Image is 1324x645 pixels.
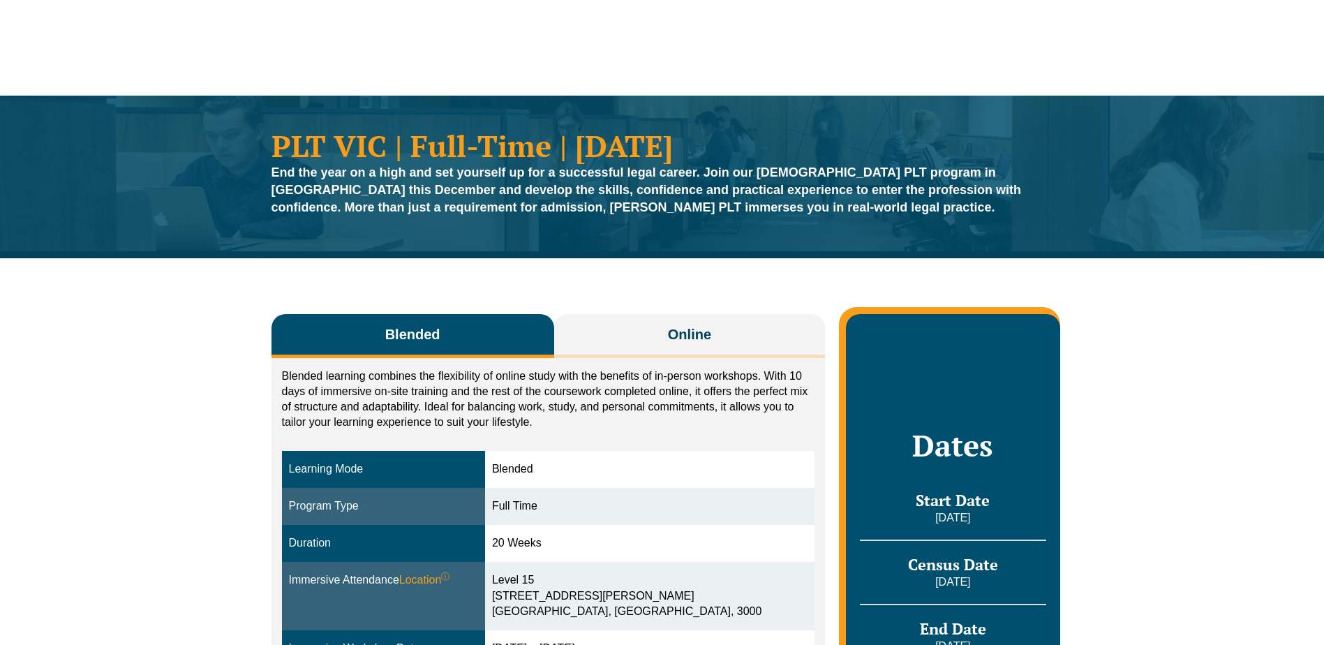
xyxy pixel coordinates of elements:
[492,461,808,477] div: Blended
[272,165,1022,214] strong: End the year on a high and set yourself up for a successful legal career. Join our [DEMOGRAPHIC_D...
[492,535,808,551] div: 20 Weeks
[289,572,478,588] div: Immersive Attendance
[399,572,450,588] span: Location
[860,574,1046,590] p: [DATE]
[668,325,711,344] span: Online
[492,498,808,514] div: Full Time
[272,131,1053,161] h1: PLT VIC | Full-Time | [DATE]
[860,428,1046,463] h2: Dates
[492,572,808,621] div: Level 15 [STREET_ADDRESS][PERSON_NAME] [GEOGRAPHIC_DATA], [GEOGRAPHIC_DATA], 3000
[289,535,478,551] div: Duration
[282,369,815,430] p: Blended learning combines the flexibility of online study with the benefits of in-person workshop...
[289,461,478,477] div: Learning Mode
[920,618,986,639] span: End Date
[289,498,478,514] div: Program Type
[908,554,998,574] span: Census Date
[441,572,449,581] sup: ⓘ
[860,510,1046,526] p: [DATE]
[385,325,440,344] span: Blended
[916,490,990,510] span: Start Date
